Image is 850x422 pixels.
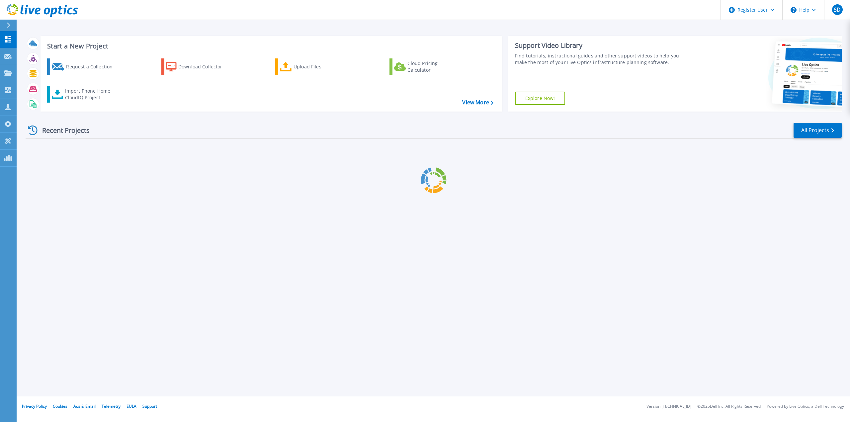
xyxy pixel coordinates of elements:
[515,52,687,66] div: Find tutorials, instructional guides and other support videos to help you make the most of your L...
[389,58,464,75] a: Cloud Pricing Calculator
[794,123,842,138] a: All Projects
[515,41,687,50] div: Support Video Library
[47,58,121,75] a: Request a Collection
[275,58,349,75] a: Upload Files
[53,403,67,409] a: Cookies
[697,404,761,409] li: © 2025 Dell Inc. All Rights Reserved
[26,122,99,138] div: Recent Projects
[102,403,121,409] a: Telemetry
[161,58,235,75] a: Download Collector
[646,404,691,409] li: Version: [TECHNICAL_ID]
[407,60,461,73] div: Cloud Pricing Calculator
[834,7,841,12] span: SD
[127,403,136,409] a: EULA
[767,404,844,409] li: Powered by Live Optics, a Dell Technology
[462,99,493,106] a: View More
[47,42,493,50] h3: Start a New Project
[515,92,565,105] a: Explore Now!
[73,403,96,409] a: Ads & Email
[178,60,231,73] div: Download Collector
[65,88,117,101] div: Import Phone Home CloudIQ Project
[294,60,347,73] div: Upload Files
[22,403,47,409] a: Privacy Policy
[142,403,157,409] a: Support
[66,60,119,73] div: Request a Collection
